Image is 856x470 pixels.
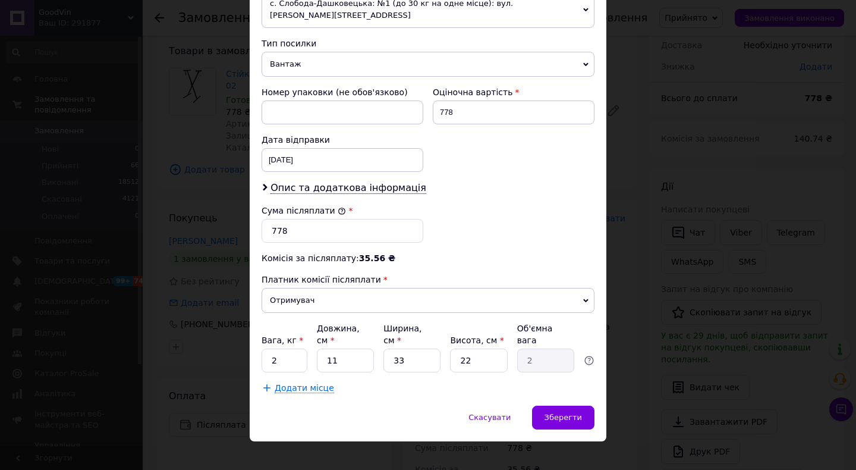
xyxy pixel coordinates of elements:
[262,134,423,146] div: Дата відправки
[262,39,316,48] span: Тип посилки
[262,252,594,264] div: Комісія за післяплату:
[262,86,423,98] div: Номер упаковки (не обов'язково)
[433,86,594,98] div: Оціночна вартість
[359,253,395,263] span: 35.56 ₴
[450,336,503,345] label: Висота, см
[262,275,381,284] span: Платник комісії післяплати
[517,322,574,346] div: Об'ємна вага
[468,413,511,422] span: Скасувати
[262,336,303,345] label: Вага, кг
[262,206,346,215] label: Сума післяплати
[317,324,360,345] label: Довжина, см
[262,52,594,77] span: Вантаж
[270,182,426,194] span: Опис та додаткова інформація
[262,288,594,313] span: Отримувач
[383,324,421,345] label: Ширина, см
[275,383,334,393] span: Додати місце
[545,413,582,422] span: Зберегти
